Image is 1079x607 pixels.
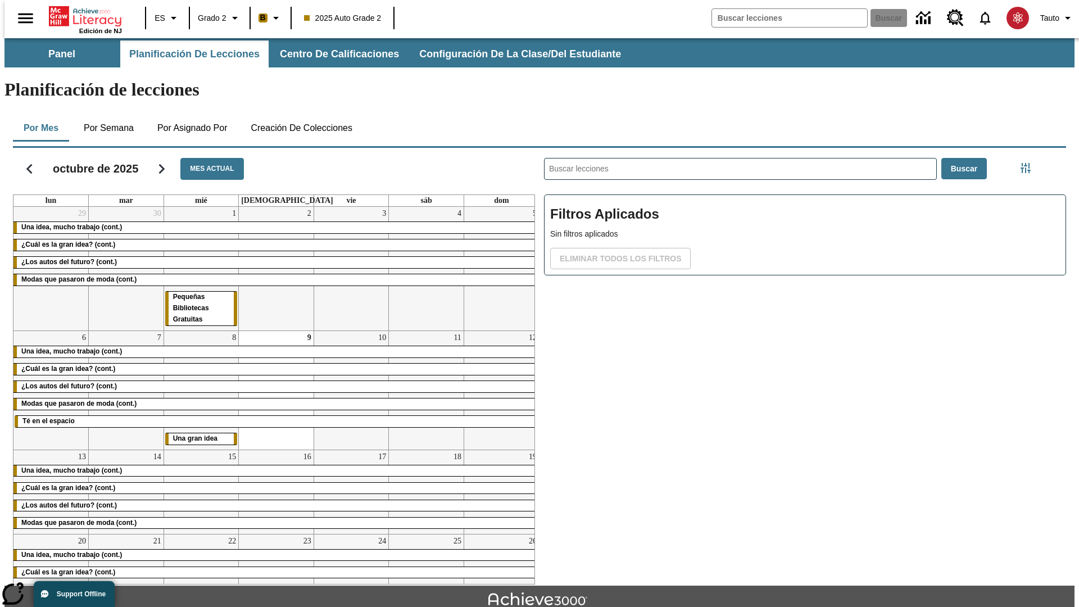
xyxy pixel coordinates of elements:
a: 4 de octubre de 2025 [455,207,464,220]
p: Sin filtros aplicados [550,228,1060,240]
span: 2025 Auto Grade 2 [304,12,382,24]
span: Modas que pasaron de moda (cont.) [21,400,137,407]
button: Por mes [13,115,69,142]
div: Una idea, mucho trabajo (cont.) [13,465,539,477]
a: 9 de octubre de 2025 [305,331,314,345]
td: 29 de septiembre de 2025 [13,207,89,330]
input: Buscar lecciones [545,158,936,179]
span: ¿Los autos del futuro? (cont.) [21,501,117,509]
span: Modas que pasaron de moda (cont.) [21,275,137,283]
div: Modas que pasaron de moda (cont.) [13,518,539,529]
td: 16 de octubre de 2025 [239,450,314,534]
div: Una idea, mucho trabajo (cont.) [13,346,539,357]
span: ¿Los autos del futuro? (cont.) [21,258,117,266]
a: 10 de octubre de 2025 [376,331,388,345]
button: Menú lateral de filtros [1014,157,1037,179]
a: 20 de octubre de 2025 [76,534,88,548]
td: 1 de octubre de 2025 [164,207,239,330]
a: lunes [43,195,58,206]
span: Tauto [1040,12,1059,24]
span: Modas que pasaron de moda (cont.) [21,519,137,527]
td: 18 de octubre de 2025 [389,450,464,534]
span: Edición de NJ [79,28,122,34]
a: 14 de octubre de 2025 [151,450,164,464]
a: 17 de octubre de 2025 [376,450,388,464]
div: ¿Cuál es la gran idea? (cont.) [13,364,539,375]
a: 29 de septiembre de 2025 [76,207,88,220]
span: Pequeñas Bibliotecas Gratuitas [173,293,209,323]
span: Una idea, mucho trabajo (cont.) [21,347,122,355]
td: 7 de octubre de 2025 [89,330,164,450]
img: avatar image [1007,7,1029,29]
span: ¿Cuál es la gran idea? (cont.) [21,568,115,576]
button: Por semana [75,115,143,142]
td: 12 de octubre de 2025 [464,330,539,450]
td: 11 de octubre de 2025 [389,330,464,450]
a: 2 de octubre de 2025 [305,207,314,220]
a: jueves [239,195,336,206]
a: 23 de octubre de 2025 [301,534,314,548]
td: 30 de septiembre de 2025 [89,207,164,330]
button: Buscar [941,158,987,180]
button: Por asignado por [148,115,237,142]
a: 16 de octubre de 2025 [301,450,314,464]
a: 26 de octubre de 2025 [527,534,539,548]
div: ¿Los autos del futuro? (cont.) [13,500,539,511]
td: 19 de octubre de 2025 [464,450,539,534]
span: Una idea, mucho trabajo (cont.) [21,223,122,231]
button: Support Offline [34,581,115,607]
a: 8 de octubre de 2025 [230,331,238,345]
a: 24 de octubre de 2025 [376,534,388,548]
a: 11 de octubre de 2025 [451,331,463,345]
td: 4 de octubre de 2025 [389,207,464,330]
button: Centro de calificaciones [271,40,408,67]
span: Una idea, mucho trabajo (cont.) [21,551,122,559]
span: Una gran idea [173,434,217,442]
td: 3 de octubre de 2025 [314,207,389,330]
td: 15 de octubre de 2025 [164,450,239,534]
span: Panel [48,48,75,61]
h1: Planificación de lecciones [4,79,1075,100]
div: Portada [49,4,122,34]
div: Una idea, mucho trabajo (cont.) [13,550,539,561]
button: Perfil/Configuración [1036,8,1079,28]
span: Configuración de la clase/del estudiante [419,48,621,61]
span: Support Offline [57,590,106,598]
td: 13 de octubre de 2025 [13,450,89,534]
div: Modas que pasaron de moda (cont.) [13,274,539,286]
div: ¿Cuál es la gran idea? (cont.) [13,239,539,251]
button: Regresar [15,155,44,183]
div: Una gran idea [165,433,238,445]
a: 19 de octubre de 2025 [527,450,539,464]
a: miércoles [193,195,210,206]
a: 18 de octubre de 2025 [451,450,464,464]
span: ¿Cuál es la gran idea? (cont.) [21,365,115,373]
td: 8 de octubre de 2025 [164,330,239,450]
span: Té en el espacio [22,417,75,425]
div: ¿Cuál es la gran idea? (cont.) [13,483,539,494]
span: Una idea, mucho trabajo (cont.) [21,466,122,474]
div: ¿Los autos del futuro? (cont.) [13,381,539,392]
input: Buscar campo [712,9,867,27]
a: Centro de recursos, Se abrirá en una pestaña nueva. [940,3,971,33]
span: B [260,11,266,25]
a: Portada [49,5,122,28]
a: domingo [492,195,511,206]
a: 3 de octubre de 2025 [380,207,388,220]
span: ¿Cuál es la gran idea? (cont.) [21,241,115,248]
td: 5 de octubre de 2025 [464,207,539,330]
td: 10 de octubre de 2025 [314,330,389,450]
div: Té en el espacio [15,416,538,427]
a: 5 de octubre de 2025 [531,207,539,220]
h2: Filtros Aplicados [550,201,1060,228]
span: Grado 2 [198,12,226,24]
span: ES [155,12,165,24]
button: Abrir el menú lateral [9,2,42,35]
a: Centro de información [909,3,940,34]
a: 30 de septiembre de 2025 [151,207,164,220]
a: sábado [418,195,434,206]
div: Pequeñas Bibliotecas Gratuitas [165,292,238,325]
div: Modas que pasaron de moda (cont.) [13,398,539,410]
td: 6 de octubre de 2025 [13,330,89,450]
a: martes [117,195,135,206]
